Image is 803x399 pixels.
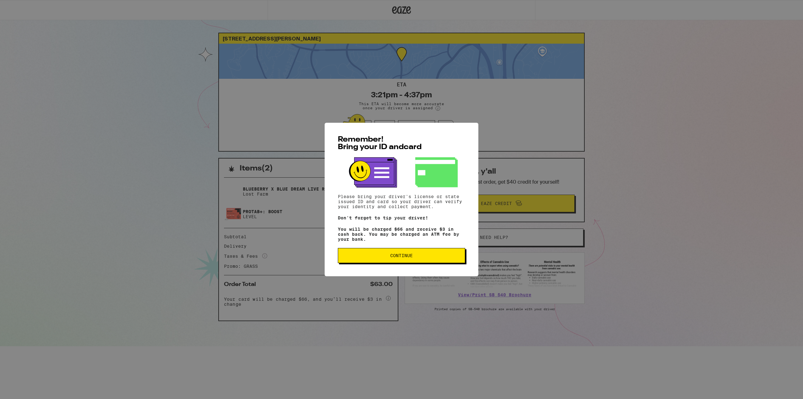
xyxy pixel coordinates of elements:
p: You will be charged $66 and receive $3 in cash back. You may be charged an ATM fee by your bank. [338,227,465,242]
span: Hi. Need any help? [4,4,45,9]
span: Remember! Bring your ID and card [338,136,422,151]
p: Please bring your driver's license or state issued ID and card so your driver can verify your ide... [338,194,465,209]
p: Don't forget to tip your driver! [338,215,465,220]
span: Continue [390,253,413,258]
button: Continue [338,248,465,263]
